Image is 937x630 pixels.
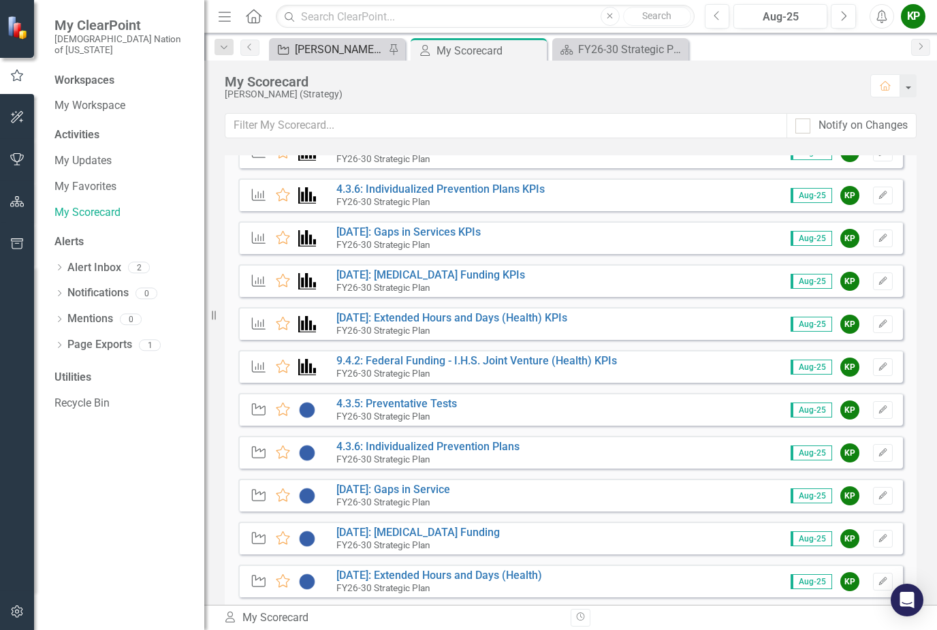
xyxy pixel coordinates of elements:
small: FY26-30 Strategic Plan [336,539,430,550]
span: Aug-25 [791,274,832,289]
button: KP [901,4,925,29]
div: KP [840,315,859,334]
a: [DATE]: Gaps in Services KPIs [336,225,481,238]
small: FY26-30 Strategic Plan [336,196,430,207]
div: Open Intercom Messenger [891,584,923,616]
div: KP [840,572,859,591]
img: Not Started [298,573,316,590]
img: Not Started [298,531,316,547]
a: 9.4.2: Federal Funding - I.H.S. Joint Venture (Health) KPIs [336,354,617,367]
a: [PERSON_NAME] SO's [272,41,385,58]
div: Notify on Changes [819,118,908,133]
img: Performance Management [298,316,316,332]
img: Not Started [298,402,316,418]
span: Aug-25 [791,317,832,332]
a: 4.3.6: Individualized Prevention Plans KPIs [336,183,545,195]
button: Aug-25 [733,4,827,29]
a: My Scorecard [54,205,191,221]
small: FY26-30 Strategic Plan [336,239,430,250]
small: FY26-30 Strategic Plan [336,497,430,507]
a: My Workspace [54,98,191,114]
small: FY26-30 Strategic Plan [336,582,430,593]
div: KP [840,400,859,420]
img: Not Started [298,445,316,461]
span: Aug-25 [791,403,832,418]
a: Mentions [67,311,113,327]
div: KP [840,272,859,291]
a: Page Exports [67,337,132,353]
div: Activities [54,127,191,143]
span: Aug-25 [791,445,832,460]
a: FY26-30 Strategic Plan [556,41,685,58]
a: My Updates [54,153,191,169]
a: [DATE]: Extended Hours and Days (Health) [336,569,542,582]
div: My Scorecard [436,42,543,59]
span: Aug-25 [791,231,832,246]
a: [DATE]: Gaps in Service [336,483,450,496]
div: [PERSON_NAME] (Strategy) [225,89,857,99]
div: KP [840,443,859,462]
span: Aug-25 [791,574,832,589]
div: 0 [136,287,157,299]
div: My Scorecard [225,74,857,89]
a: Notifications [67,285,129,301]
div: 2 [128,262,150,274]
a: [DATE]: [MEDICAL_DATA] Funding [336,526,500,539]
img: ClearPoint Strategy [7,16,31,40]
img: Performance Management [298,187,316,204]
span: Search [642,10,671,21]
div: Utilities [54,370,191,385]
img: Performance Management [298,359,316,375]
button: Search [623,7,691,26]
small: FY26-30 Strategic Plan [336,454,430,464]
a: 4.3.5: Preventative Tests [336,397,457,410]
a: [DATE]: [MEDICAL_DATA] Funding KPIs [336,268,525,281]
img: Performance Management [298,273,316,289]
small: FY26-30 Strategic Plan [336,325,430,336]
div: Aug-25 [738,9,823,25]
div: Alerts [54,234,191,250]
div: FY26-30 Strategic Plan [578,41,685,58]
small: [DEMOGRAPHIC_DATA] Nation of [US_STATE] [54,33,191,56]
a: [DATE]: Extended Hours and Days (Health) KPIs [336,311,567,324]
div: My Scorecard [223,610,560,626]
span: Aug-25 [791,531,832,546]
div: KP [840,229,859,248]
input: Search ClearPoint... [276,5,694,29]
div: Workspaces [54,73,114,89]
input: Filter My Scorecard... [225,113,787,138]
span: My ClearPoint [54,17,191,33]
div: 1 [139,339,161,351]
a: Recycle Bin [54,396,191,411]
div: KP [840,186,859,205]
small: FY26-30 Strategic Plan [336,368,430,379]
div: [PERSON_NAME] SO's [295,41,385,58]
div: KP [840,486,859,505]
small: FY26-30 Strategic Plan [336,282,430,293]
div: KP [840,358,859,377]
small: FY26-30 Strategic Plan [336,411,430,422]
img: Performance Management [298,230,316,247]
img: Not Started [298,488,316,504]
span: Aug-25 [791,488,832,503]
span: Aug-25 [791,188,832,203]
a: Alert Inbox [67,260,121,276]
span: Aug-25 [791,360,832,375]
a: My Favorites [54,179,191,195]
small: FY26-30 Strategic Plan [336,153,430,164]
div: 0 [120,313,142,325]
a: 4.3.6: Individualized Prevention Plans [336,440,520,453]
div: KP [840,529,859,548]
